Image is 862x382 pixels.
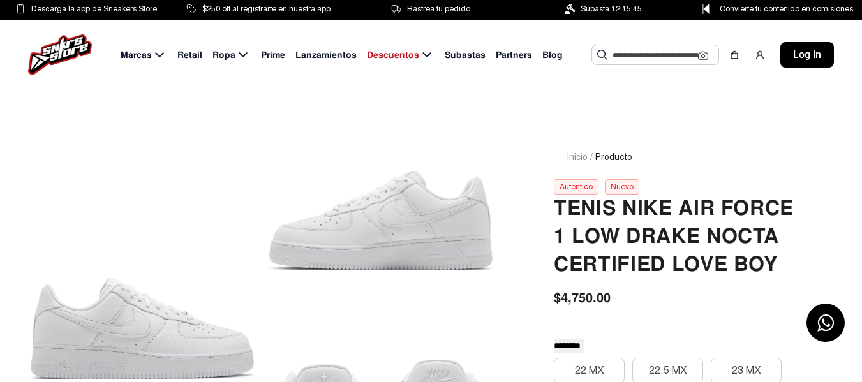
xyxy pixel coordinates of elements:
img: Cámara [698,50,708,61]
div: Autentico [554,179,598,195]
span: Descarga la app de Sneakers Store [31,2,157,16]
h2: Tenis Nike Air Force 1 Low Drake Nocta Certified Love Boy [554,195,801,279]
span: Retail [177,48,202,62]
span: Producto [595,151,632,164]
img: Buscar [597,50,607,60]
span: Descuentos [367,48,419,62]
span: Lanzamientos [295,48,357,62]
span: Partners [496,48,532,62]
span: / [590,151,593,164]
a: Inicio [567,152,588,163]
div: Nuevo [605,179,639,195]
span: Subasta 12:15:45 [581,2,642,16]
span: Convierte tu contenido en comisiones [720,2,853,16]
span: $250 off al registrarte en nuestra app [202,2,331,16]
img: shopping [729,50,739,60]
img: Control Point Icon [698,4,714,14]
img: logo [28,34,92,75]
span: Prime [261,48,285,62]
img: user [755,50,765,60]
span: Subastas [445,48,486,62]
span: Ropa [212,48,235,62]
span: Rastrea tu pedido [407,2,470,16]
span: Blog [542,48,563,62]
span: Marcas [121,48,152,62]
span: Log in [793,47,821,62]
span: $4,750.00 [554,288,611,307]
